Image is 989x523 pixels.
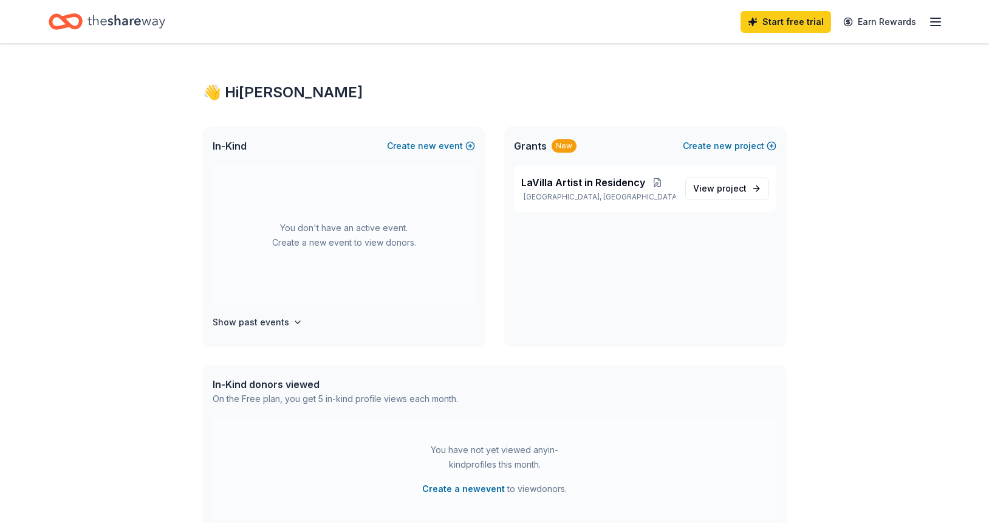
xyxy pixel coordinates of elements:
[213,377,458,392] div: In-Kind donors viewed
[213,165,475,305] div: You don't have an active event. Create a new event to view donors.
[213,392,458,406] div: On the Free plan, you get 5 in-kind profile views each month.
[419,443,570,472] div: You have not yet viewed any in-kind profiles this month.
[693,181,747,196] span: View
[422,482,505,496] button: Create a newevent
[717,183,747,193] span: project
[521,192,676,202] p: [GEOGRAPHIC_DATA], [GEOGRAPHIC_DATA]
[552,139,577,153] div: New
[203,83,786,102] div: 👋 Hi [PERSON_NAME]
[213,315,289,330] h4: Show past events
[422,482,567,496] span: to view donors .
[714,139,732,153] span: new
[49,7,165,36] a: Home
[836,11,923,33] a: Earn Rewards
[685,178,769,199] a: View project
[418,139,436,153] span: new
[741,11,831,33] a: Start free trial
[514,139,547,153] span: Grants
[683,139,776,153] button: Createnewproject
[387,139,475,153] button: Createnewevent
[521,175,645,190] span: LaVilla Artist in Residency
[213,315,303,330] button: Show past events
[213,139,247,153] span: In-Kind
